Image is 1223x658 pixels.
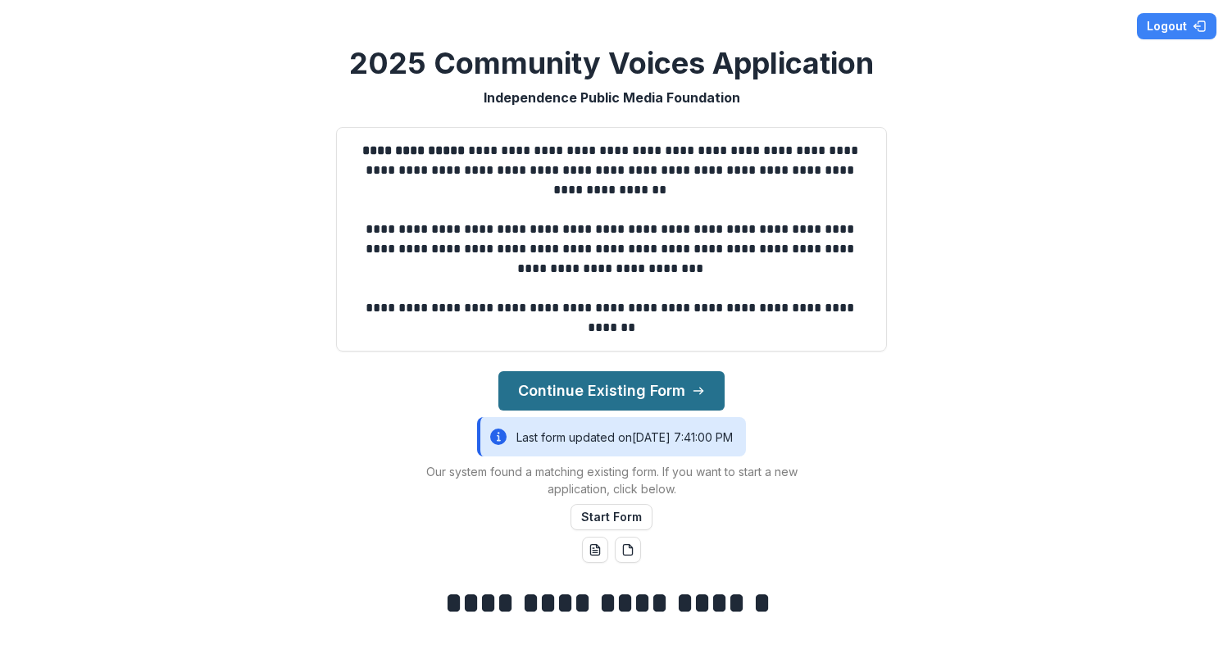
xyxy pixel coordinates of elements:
[571,504,652,530] button: Start Form
[1137,13,1216,39] button: Logout
[477,417,746,456] div: Last form updated on [DATE] 7:41:00 PM
[349,46,874,81] h2: 2025 Community Voices Application
[582,537,608,563] button: word-download
[484,88,740,107] p: Independence Public Media Foundation
[407,463,816,497] p: Our system found a matching existing form. If you want to start a new application, click below.
[498,371,725,411] button: Continue Existing Form
[615,537,641,563] button: pdf-download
